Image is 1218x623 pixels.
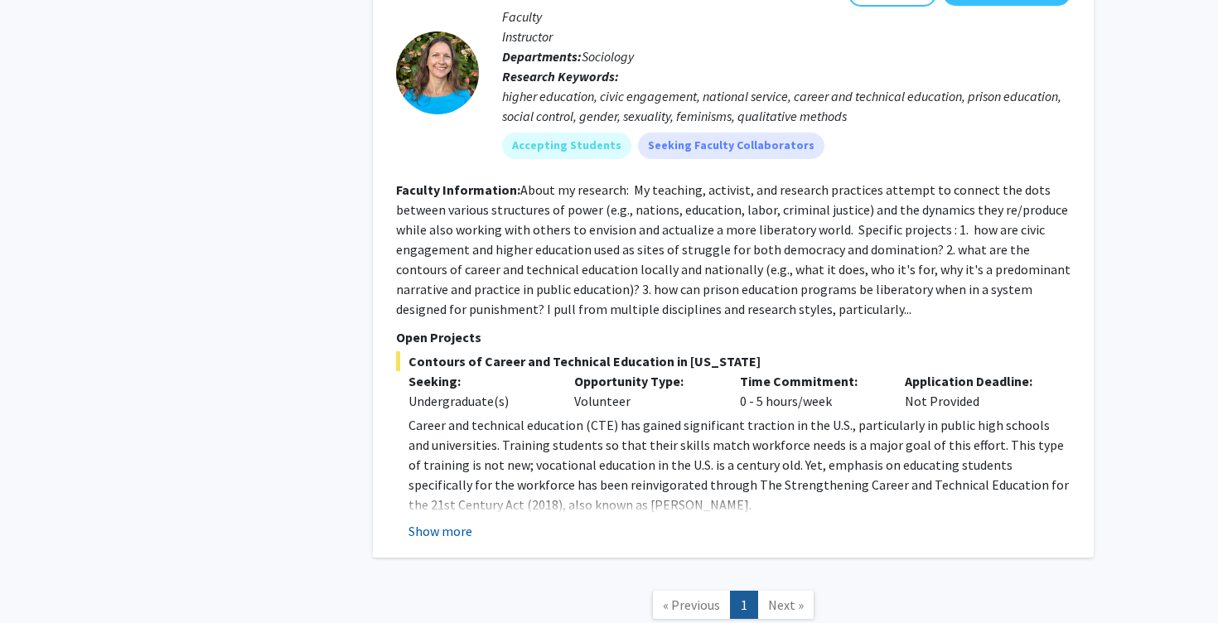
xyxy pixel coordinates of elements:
mat-chip: Seeking Faculty Collaborators [638,133,824,159]
p: Instructor [502,27,1071,46]
p: Time Commitment: [740,371,881,391]
button: Show more [408,521,472,541]
a: Next Page [757,591,814,620]
a: Previous Page [652,591,731,620]
b: Research Keywords: [502,68,619,85]
p: Application Deadline: [905,371,1046,391]
mat-chip: Accepting Students [502,133,631,159]
fg-read-more: About my research: My teaching, activist, and research practices attempt to connect the dots betw... [396,181,1071,317]
span: Sociology [582,48,634,65]
a: 1 [730,591,758,620]
div: Undergraduate(s) [408,391,549,411]
p: Opportunity Type: [574,371,715,391]
p: Career and technical education (CTE) has gained significant traction in the U.S., particularly in... [408,415,1071,514]
p: Faculty [502,7,1071,27]
div: Not Provided [892,371,1058,411]
b: Faculty Information: [396,181,520,198]
b: Departments: [502,48,582,65]
div: 0 - 5 hours/week [727,371,893,411]
p: Seeking: [408,371,549,391]
span: Contours of Career and Technical Education in [US_STATE] [396,351,1071,371]
p: Open Projects [396,327,1071,347]
div: higher education, civic engagement, national service, career and technical education, prison educ... [502,86,1071,126]
iframe: Chat [12,548,70,611]
div: Volunteer [562,371,727,411]
span: Next » [768,596,804,613]
span: « Previous [663,596,720,613]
